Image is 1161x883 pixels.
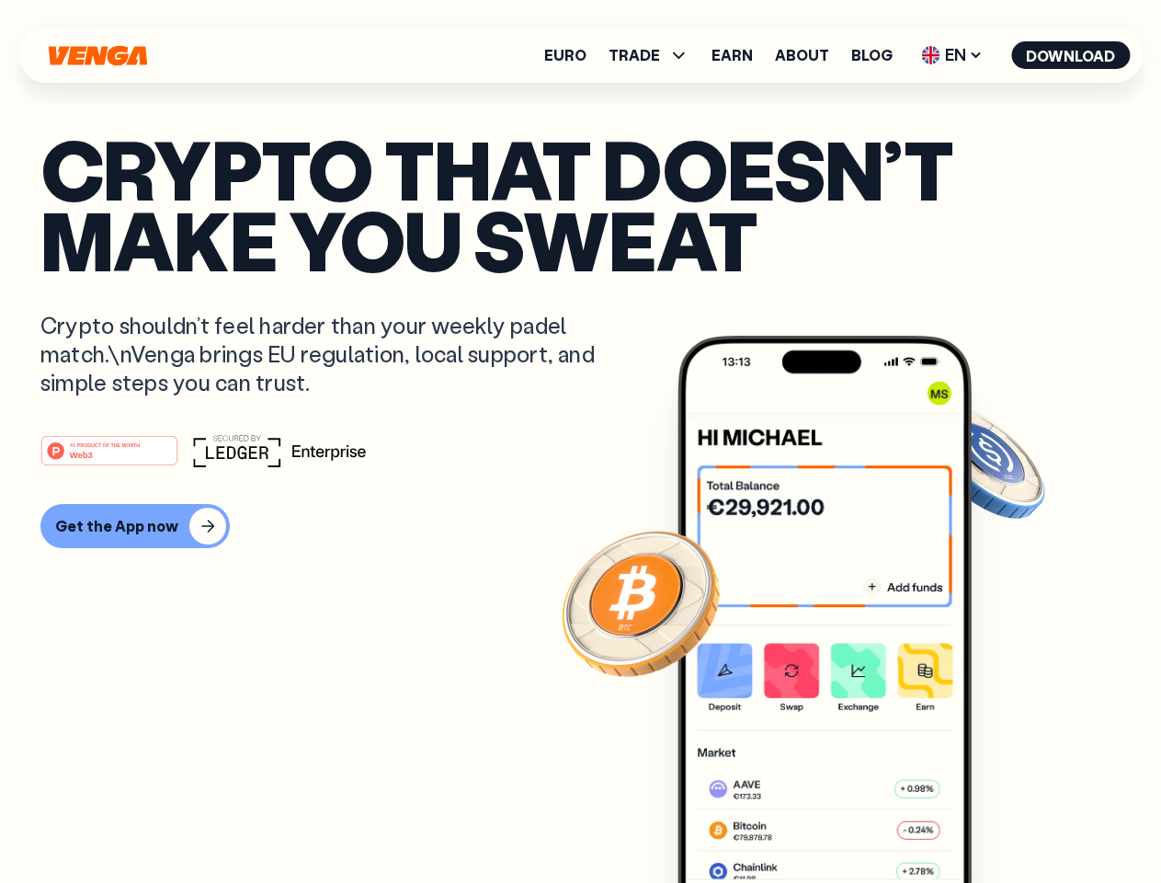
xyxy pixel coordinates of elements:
tspan: #1 PRODUCT OF THE MONTH [70,441,140,447]
p: Crypto that doesn’t make you sweat [40,133,1121,274]
a: About [775,48,829,63]
img: USDC coin [916,396,1049,528]
svg: Home [46,45,149,66]
img: Bitcoin [558,520,723,685]
span: TRADE [609,44,689,66]
a: Blog [851,48,893,63]
img: flag-uk [921,46,939,64]
tspan: Web3 [70,449,93,459]
a: Euro [544,48,586,63]
a: Earn [711,48,753,63]
div: Get the App now [55,517,178,535]
a: Get the App now [40,504,1121,548]
span: EN [915,40,989,70]
button: Get the App now [40,504,230,548]
button: Download [1011,41,1130,69]
a: #1 PRODUCT OF THE MONTHWeb3 [40,446,178,470]
p: Crypto shouldn’t feel harder than your weekly padel match.\nVenga brings EU regulation, local sup... [40,311,621,397]
span: TRADE [609,48,660,63]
